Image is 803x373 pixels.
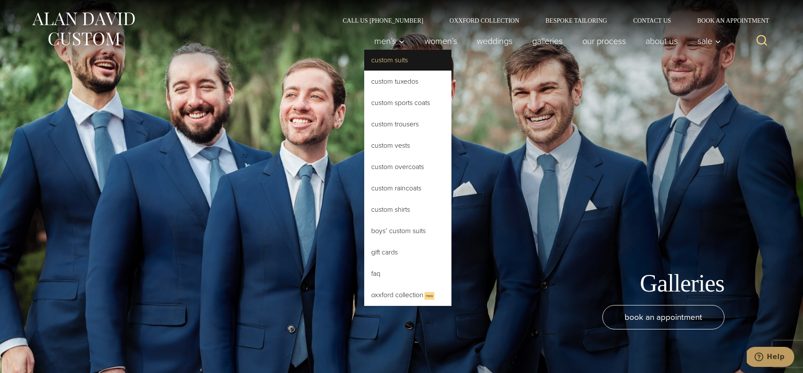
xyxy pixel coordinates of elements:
a: Galleries [522,32,572,50]
a: Custom Overcoats [364,156,451,177]
a: Custom Tuxedos [364,71,451,92]
a: Oxxford CollectionNew [364,285,451,306]
iframe: Opens a widget where you can chat to one of our agents [747,347,794,369]
nav: Secondary Navigation [330,17,772,24]
button: Men’s sub menu toggle [364,32,414,50]
button: View Search Form [752,31,772,51]
a: Oxxford Collection [436,17,532,24]
a: Custom Shirts [364,199,451,220]
a: book an appointment [602,305,724,329]
a: Custom Trousers [364,114,451,135]
a: Our Process [572,32,636,50]
a: Custom Sports Coats [364,92,451,113]
nav: Primary Navigation [364,32,725,50]
a: weddings [467,32,522,50]
span: New [424,292,434,300]
a: Gift Cards [364,242,451,263]
img: Alan David Custom [31,10,136,48]
a: Call Us [PHONE_NUMBER] [330,17,437,24]
span: book an appointment [625,311,702,323]
a: Boys’ Custom Suits [364,220,451,241]
button: Sale sub menu toggle [687,32,725,50]
a: Bespoke Tailoring [532,17,620,24]
a: Women’s [414,32,467,50]
h1: Galleries [640,269,724,298]
a: Custom Suits [364,50,451,71]
a: Custom Vests [364,135,451,156]
a: FAQ [364,263,451,284]
a: About Us [636,32,687,50]
a: Contact Us [620,17,684,24]
a: Custom Raincoats [364,178,451,199]
a: Book an Appointment [684,17,772,24]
